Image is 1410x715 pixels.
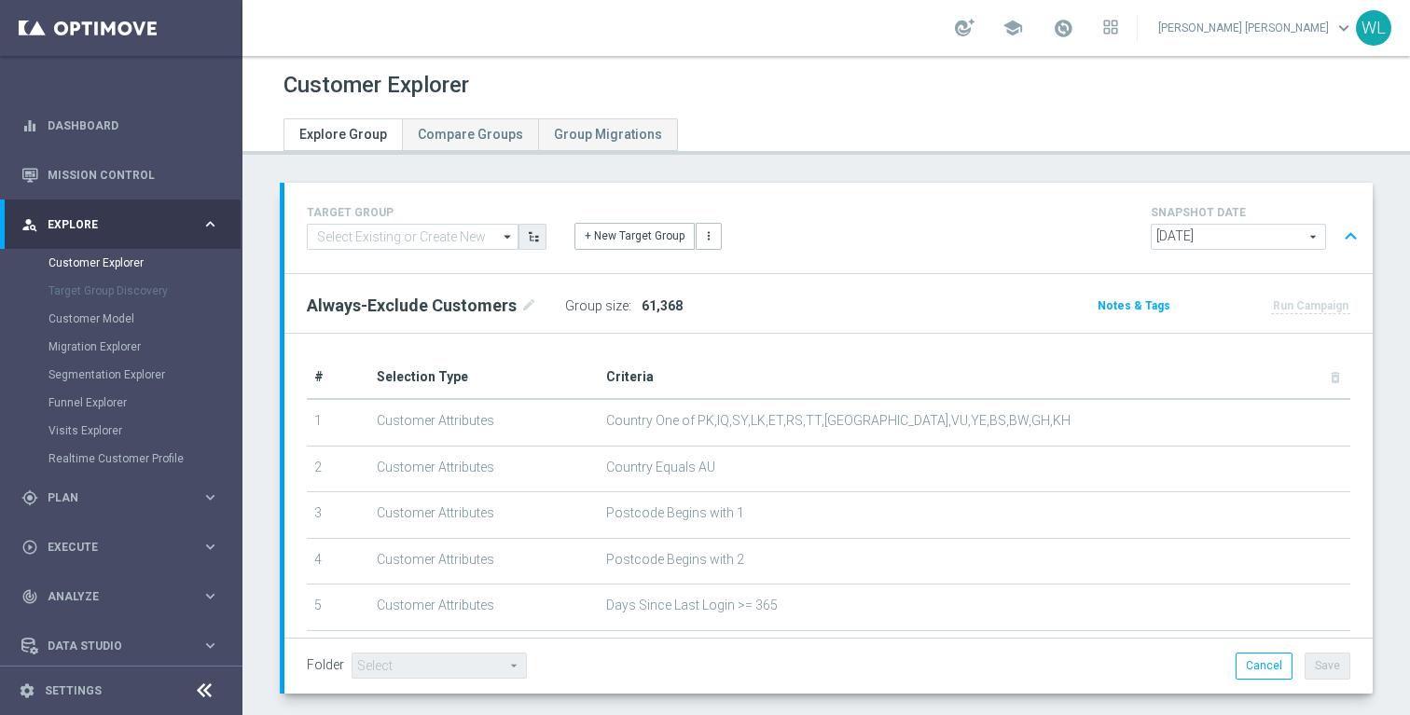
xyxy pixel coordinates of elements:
div: Realtime Customer Profile [48,445,241,473]
td: Customer Attributes [369,446,599,492]
span: school [1002,18,1023,38]
td: 4 [307,538,369,584]
span: Days Since Last Login >= 365 [606,598,778,613]
td: 5 [307,584,369,631]
td: Customer Attributes [369,492,599,539]
div: Explore [21,216,201,233]
td: Customer Attributes [369,399,599,446]
span: Country One of PK,IQ,SY,LK,ET,RS,TT,[GEOGRAPHIC_DATA],VU,YE,BS,BW,GH,KH [606,413,1071,429]
button: Cancel [1236,653,1292,679]
a: Visits Explorer [48,423,194,438]
a: Migration Explorer [48,339,194,354]
div: Visits Explorer [48,417,241,445]
button: equalizer Dashboard [21,118,220,133]
a: Realtime Customer Profile [48,451,194,466]
div: Migration Explorer [48,333,241,361]
span: Group Migrations [554,127,662,142]
i: track_changes [21,588,38,605]
td: 6 [307,630,369,677]
span: Country Equals AU [606,460,715,475]
td: 2 [307,446,369,492]
span: Plan [48,492,201,503]
button: more_vert [696,223,722,249]
td: Customer Attributes [369,538,599,584]
div: Analyze [21,588,201,605]
h2: Always-Exclude Customers [307,295,517,317]
i: gps_fixed [21,489,38,506]
input: Select Existing or Create New [307,224,518,250]
button: expand_less [1337,219,1364,254]
td: 3 [307,492,369,539]
span: Explore [48,219,201,230]
span: Data Studio [48,640,201,652]
span: keyboard_arrow_down [1334,18,1354,38]
div: Execute [21,539,201,556]
td: Customer Attributes [369,584,599,631]
div: Customer Model [48,305,241,333]
button: Notes & Tags [1096,296,1172,316]
a: Segmentation Explorer [48,367,194,382]
div: TARGET GROUP arrow_drop_down + New Target Group more_vert SNAPSHOT DATE arrow_drop_down expand_less [307,201,1350,254]
i: keyboard_arrow_right [201,637,219,654]
div: Mission Control [21,150,219,199]
button: Data Studio keyboard_arrow_right [21,639,220,653]
span: Explore Group [299,127,387,142]
button: person_search Explore keyboard_arrow_right [21,217,220,232]
button: Mission Control [21,168,220,183]
span: Analyze [48,591,201,602]
button: track_changes Analyze keyboard_arrow_right [21,589,220,604]
span: Criteria [606,369,654,384]
th: # [307,356,369,399]
div: Segmentation Explorer [48,361,241,389]
i: keyboard_arrow_right [201,215,219,233]
div: Target Group Discovery [48,277,241,305]
a: Customer Explorer [48,255,194,270]
span: Postcode Begins with 1 [606,505,744,521]
h1: Customer Explorer [283,72,469,99]
a: Funnel Explorer [48,395,194,410]
td: 1 [307,399,369,446]
div: Data Studio [21,638,201,654]
th: Selection Type [369,356,599,399]
button: Save [1305,653,1350,679]
button: gps_fixed Plan keyboard_arrow_right [21,490,220,505]
button: + New Target Group [574,223,695,249]
h4: SNAPSHOT DATE [1151,206,1365,219]
div: Funnel Explorer [48,389,241,417]
a: Dashboard [48,101,219,150]
i: keyboard_arrow_right [201,587,219,605]
i: person_search [21,216,38,233]
i: equalizer [21,117,38,134]
div: Customer Explorer [48,249,241,277]
span: 61,368 [642,298,683,313]
h4: TARGET GROUP [307,206,546,219]
td: Customer Attributes [369,630,599,677]
button: play_circle_outline Execute keyboard_arrow_right [21,540,220,555]
a: Settings [45,685,102,696]
label: Folder [307,657,344,673]
a: Customer Model [48,311,194,326]
a: [PERSON_NAME] [PERSON_NAME]keyboard_arrow_down [1156,14,1356,42]
i: keyboard_arrow_right [201,488,219,506]
span: Compare Groups [418,127,523,142]
span: Postcode Begins with 2 [606,552,744,568]
i: keyboard_arrow_right [201,538,219,556]
span: Execute [48,542,201,553]
i: arrow_drop_down [499,225,518,249]
i: settings [19,682,35,699]
ul: Tabs [283,118,678,151]
i: more_vert [702,229,715,242]
a: Mission Control [48,150,219,199]
div: Plan [21,489,201,506]
div: WL [1356,10,1391,46]
label: : [629,298,631,314]
div: Dashboard [21,101,219,150]
label: Group size [565,298,629,314]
